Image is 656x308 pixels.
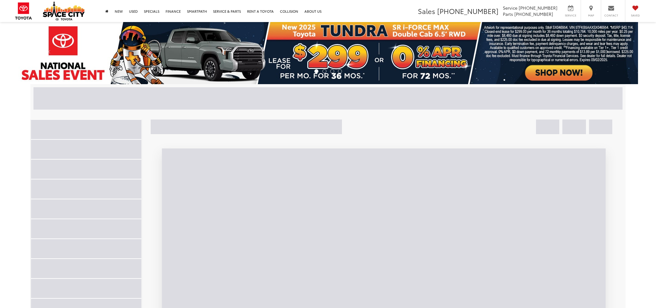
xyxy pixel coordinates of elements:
[564,13,578,17] span: Service
[18,22,638,84] img: 2025 Tundra
[418,6,435,16] span: Sales
[584,13,598,17] span: Map
[514,11,553,17] span: [PHONE_NUMBER]
[437,6,499,16] span: [PHONE_NUMBER]
[519,5,557,11] span: [PHONE_NUMBER]
[628,13,642,17] span: Saved
[43,1,85,20] img: Space City Toyota
[503,5,517,11] span: Service
[503,11,513,17] span: Parts
[604,13,618,17] span: Contact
